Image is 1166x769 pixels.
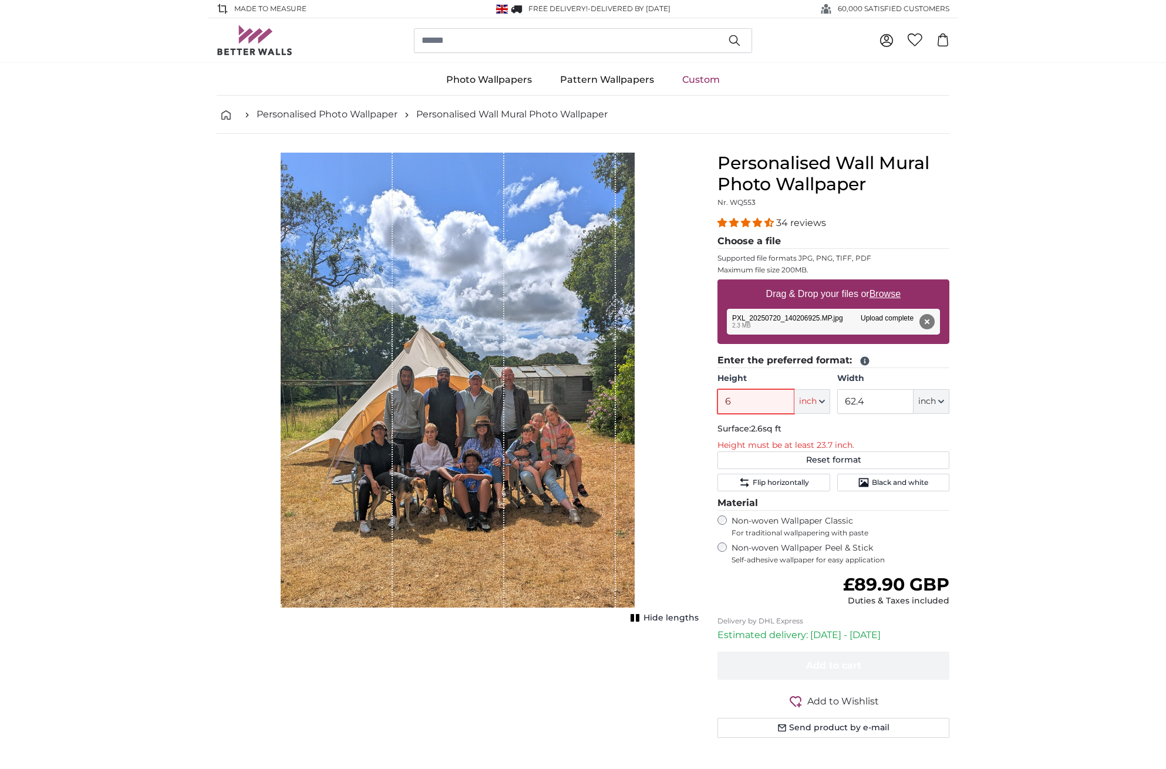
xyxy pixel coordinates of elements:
a: Custom [668,65,734,95]
label: Width [837,373,949,384]
p: Estimated delivery: [DATE] - [DATE] [717,628,949,642]
div: Duties & Taxes included [843,595,949,607]
label: Non-woven Wallpaper Peel & Stick [732,542,949,565]
span: Self-adhesive wallpaper for easy application [732,555,949,565]
img: United Kingdom [496,5,508,14]
p: Surface: [717,423,949,435]
span: FREE delivery! [528,4,588,13]
u: Browse [870,289,901,299]
span: Add to Wishlist [807,694,879,709]
button: Hide lengths [627,610,699,626]
label: Drag & Drop your files or [761,282,905,306]
a: Personalised Wall Mural Photo Wallpaper [416,107,608,122]
button: Send product by e-mail [717,718,949,738]
a: Pattern Wallpapers [546,65,668,95]
button: inch [794,389,830,414]
button: Add to cart [717,652,949,680]
span: inch [918,396,936,407]
button: Flip horizontally [717,474,830,491]
span: For traditional wallpapering with paste [732,528,949,538]
span: Nr. WQ553 [717,198,756,207]
a: Personalised Photo Wallpaper [257,107,397,122]
span: Black and white [872,478,928,487]
span: 4.32 stars [717,217,776,228]
p: Delivery by DHL Express [717,616,949,626]
span: 2.6sq ft [751,423,781,434]
span: Hide lengths [643,612,699,624]
button: Black and white [837,474,949,491]
button: inch [914,389,949,414]
div: 1 of 1 [217,153,699,622]
p: Maximum file size 200MB. [717,265,949,275]
label: Non-woven Wallpaper Classic [732,515,949,538]
span: 60,000 SATISFIED CUSTOMERS [838,4,949,14]
p: Height must be at least 23.7 inch. [717,440,949,451]
span: Flip horizontally [753,478,809,487]
legend: Material [717,496,949,511]
span: Delivered by [DATE] [591,4,670,13]
legend: Choose a file [717,234,949,249]
span: 34 reviews [776,217,826,228]
button: Reset format [717,451,949,469]
a: Photo Wallpapers [432,65,546,95]
span: £89.90 GBP [843,574,949,595]
span: inch [799,396,817,407]
legend: Enter the preferred format: [717,353,949,368]
img: Betterwalls [217,25,293,55]
h1: Personalised Wall Mural Photo Wallpaper [717,153,949,195]
label: Height [717,373,830,384]
span: Made to Measure [234,4,306,14]
span: - [588,4,670,13]
nav: breadcrumbs [217,96,949,134]
button: Add to Wishlist [717,694,949,709]
p: Supported file formats JPG, PNG, TIFF, PDF [717,254,949,263]
span: Add to cart [806,660,861,671]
